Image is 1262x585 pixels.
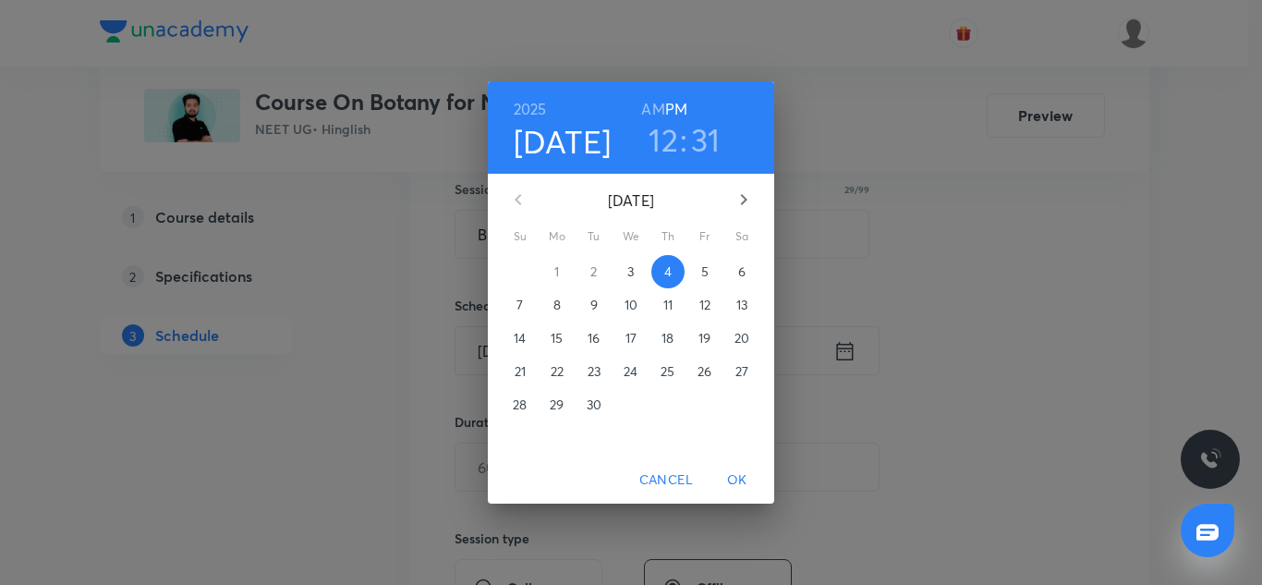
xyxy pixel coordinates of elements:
[735,362,748,381] p: 27
[540,227,574,246] span: Mo
[698,362,711,381] p: 26
[614,322,648,355] button: 17
[588,362,601,381] p: 23
[504,227,537,246] span: Su
[515,362,526,381] p: 21
[550,396,564,414] p: 29
[614,255,648,288] button: 3
[577,322,611,355] button: 16
[577,227,611,246] span: Tu
[540,322,574,355] button: 15
[639,469,693,492] span: Cancel
[701,262,709,281] p: 5
[688,255,722,288] button: 5
[725,227,758,246] span: Sa
[688,322,722,355] button: 19
[665,96,687,122] button: PM
[513,396,527,414] p: 28
[514,122,612,161] button: [DATE]
[540,388,574,421] button: 29
[688,288,722,322] button: 12
[504,355,537,388] button: 21
[577,288,611,322] button: 9
[651,288,685,322] button: 11
[725,255,758,288] button: 6
[624,362,637,381] p: 24
[614,227,648,246] span: We
[725,288,758,322] button: 13
[708,463,767,497] button: OK
[651,322,685,355] button: 18
[698,329,710,347] p: 19
[540,288,574,322] button: 8
[651,355,685,388] button: 25
[514,329,526,347] p: 14
[663,296,673,314] p: 11
[651,255,685,288] button: 4
[649,120,678,159] button: 12
[577,355,611,388] button: 23
[688,227,722,246] span: Fr
[736,296,747,314] p: 13
[734,329,749,347] p: 20
[577,388,611,421] button: 30
[504,322,537,355] button: 14
[651,227,685,246] span: Th
[680,120,687,159] h3: :
[587,396,601,414] p: 30
[688,355,722,388] button: 26
[699,296,710,314] p: 12
[588,329,600,347] p: 16
[516,296,523,314] p: 7
[664,262,672,281] p: 4
[551,362,564,381] p: 22
[514,96,547,122] button: 2025
[641,96,664,122] button: AM
[614,355,648,388] button: 24
[632,463,700,497] button: Cancel
[553,296,561,314] p: 8
[725,355,758,388] button: 27
[540,189,722,212] p: [DATE]
[625,296,637,314] p: 10
[627,262,634,281] p: 3
[725,322,758,355] button: 20
[551,329,563,347] p: 15
[661,329,673,347] p: 18
[625,329,637,347] p: 17
[691,120,721,159] button: 31
[715,469,759,492] span: OK
[590,296,598,314] p: 9
[504,388,537,421] button: 28
[738,262,746,281] p: 6
[504,288,537,322] button: 7
[540,355,574,388] button: 22
[661,362,674,381] p: 25
[614,288,648,322] button: 10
